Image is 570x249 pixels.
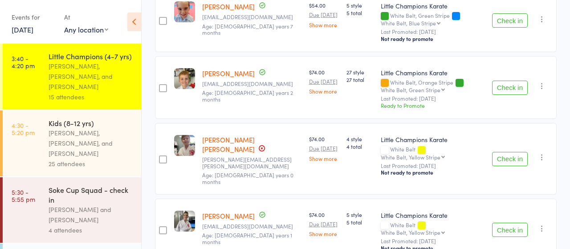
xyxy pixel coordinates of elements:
div: At [64,10,108,24]
div: $74.00 [309,211,339,237]
img: image1708496645.png [174,1,195,22]
a: [DATE] [12,24,33,34]
button: Check in [492,223,528,237]
a: Show more [309,231,339,237]
small: Last Promoted: [DATE] [381,29,484,35]
div: White Belt, Blue Stripe [381,20,436,26]
div: White Belt, Green Stripe [381,87,440,93]
div: 25 attendees [49,159,134,169]
div: Events for [12,10,55,24]
time: 3:40 - 4:20 pm [12,55,35,69]
div: White Belt [381,146,484,159]
a: Show more [309,155,339,161]
small: Last Promoted: [DATE] [381,238,484,244]
time: 4:30 - 5:20 pm [12,122,35,136]
small: kyliethompson1@icloud.com [202,223,302,229]
div: White Belt, Yellow Stripe [381,229,440,235]
div: Ready to Promote [381,102,484,109]
div: [PERSON_NAME], [PERSON_NAME], and [PERSON_NAME] [49,61,134,92]
span: 27 style [346,68,374,76]
button: Check in [492,152,528,166]
a: Show more [309,22,339,28]
div: [PERSON_NAME] and [PERSON_NAME] [49,204,134,225]
div: Soke Cup Squad - check in [49,185,134,204]
a: [PERSON_NAME] [202,211,255,220]
img: image1757111987.png [174,211,195,232]
div: Little Champions (4-7 yrs) [49,51,134,61]
span: 4 style [346,135,374,143]
div: White Belt, Orange Stripe [381,79,484,93]
div: 15 attendees [49,92,134,102]
div: [PERSON_NAME], [PERSON_NAME], and [PERSON_NAME] [49,128,134,159]
small: Due [DATE] [309,221,339,227]
div: Not ready to promote [381,169,484,176]
div: Any location [64,24,108,34]
small: sharnabonsak@gmail.com [202,81,302,87]
button: Check in [492,81,528,95]
span: 5 total [346,9,374,16]
div: 4 attendees [49,225,134,235]
small: Last Promoted: [DATE] [381,163,484,169]
a: Show more [309,88,339,94]
a: [PERSON_NAME] [PERSON_NAME] [202,135,255,154]
small: Sammyj_19@hotmail.com [202,14,302,20]
a: 5:30 -5:55 pmSoke Cup Squad - check in[PERSON_NAME] and [PERSON_NAME]4 attendees [3,177,141,243]
div: White Belt [381,222,484,235]
div: Little Champions Karate [381,211,484,220]
span: 4 total [346,143,374,150]
small: Due [DATE] [309,12,339,18]
a: 4:30 -5:20 pmKids (8-12 yrs)[PERSON_NAME], [PERSON_NAME], and [PERSON_NAME]25 attendees [3,110,141,176]
div: Not ready to promote [381,35,484,42]
img: image1723245596.png [174,68,195,89]
small: Due [DATE] [309,145,339,151]
span: Age: [DEMOGRAPHIC_DATA] years 2 months [202,89,293,102]
div: $74.00 [309,68,339,94]
span: 5 style [346,1,374,9]
div: $74.00 [309,135,339,161]
span: Age: [DEMOGRAPHIC_DATA] years 7 months [202,22,293,36]
a: [PERSON_NAME] [202,2,255,11]
div: Little Champions Karate [381,135,484,144]
span: 5 style [346,211,374,218]
div: White Belt, Green Stripe [381,12,484,26]
div: White Belt, Yellow Stripe [381,154,440,160]
a: [PERSON_NAME] [202,69,255,78]
span: Age: [DEMOGRAPHIC_DATA] years 1 months [202,231,292,245]
div: Kids (8-12 yrs) [49,118,134,128]
img: image1757111887.png [174,135,195,156]
div: Little Champions Karate [381,1,484,10]
div: Little Champions Karate [381,68,484,77]
div: $54.00 [309,1,339,27]
small: Last Promoted: [DATE] [381,95,484,102]
a: 3:40 -4:20 pmLittle Champions (4-7 yrs)[PERSON_NAME], [PERSON_NAME], and [PERSON_NAME]15 attendees [3,44,141,110]
small: Due [DATE] [309,78,339,85]
span: 27 total [346,76,374,83]
small: elishia.dekoning@gmail.com [202,156,302,169]
span: Age: [DEMOGRAPHIC_DATA] years 0 months [202,171,293,185]
time: 5:30 - 5:55 pm [12,188,35,203]
button: Check in [492,13,528,28]
span: 5 total [346,218,374,226]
